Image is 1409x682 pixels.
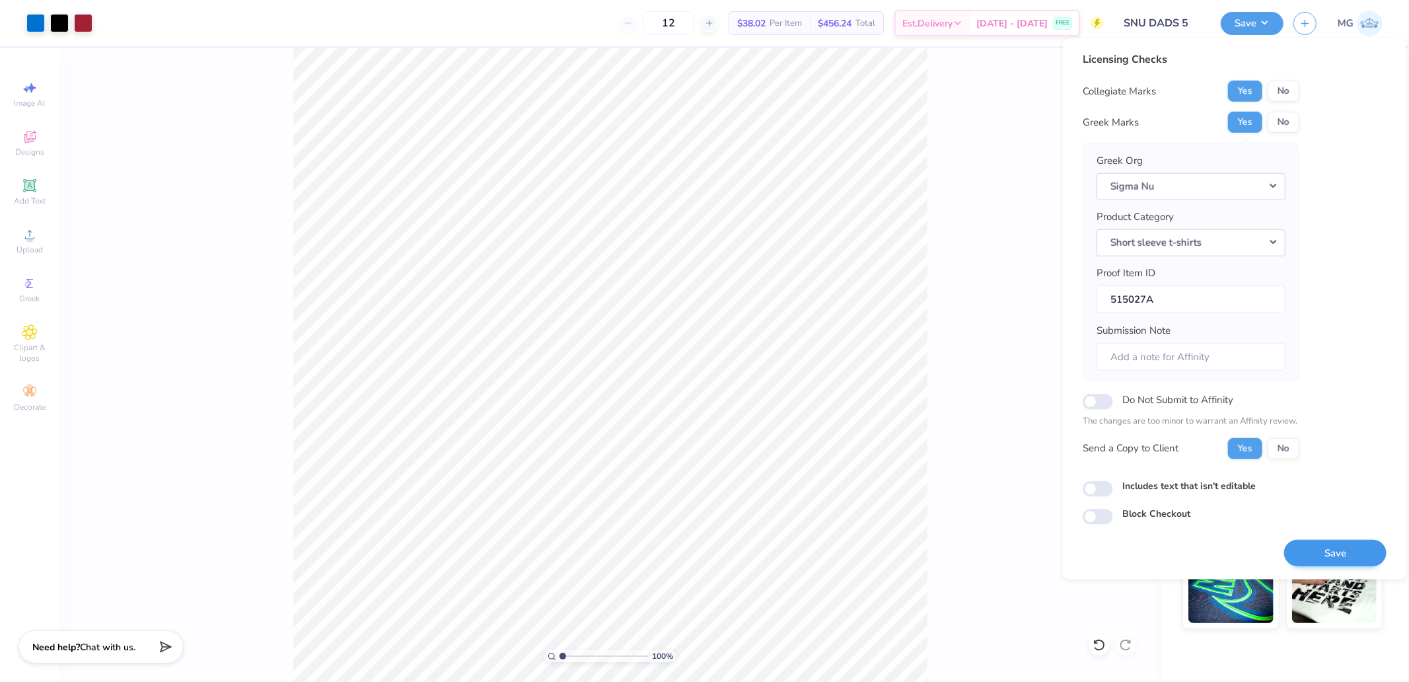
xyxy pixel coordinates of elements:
button: No [1268,81,1299,102]
button: No [1268,112,1299,133]
span: Total [855,17,875,30]
span: Upload [17,245,43,255]
span: $38.02 [737,17,766,30]
span: 100 % [652,650,673,662]
span: $456.24 [818,17,851,30]
button: Sigma Nu [1097,172,1285,200]
span: MG [1338,16,1354,31]
div: Collegiate Marks [1083,84,1156,99]
label: Product Category [1097,209,1174,225]
input: Add a note for Affinity [1097,342,1285,371]
div: Licensing Checks [1083,52,1299,67]
span: [DATE] - [DATE] [976,17,1048,30]
span: Chat with us. [80,641,135,654]
div: Send a Copy to Client [1083,441,1178,456]
img: Michael Galon [1357,11,1383,36]
span: Greek [20,293,40,304]
span: Image AI [15,98,46,108]
span: Est. Delivery [902,17,953,30]
label: Do Not Submit to Affinity [1122,391,1233,408]
strong: Need help? [32,641,80,654]
button: Yes [1228,81,1262,102]
a: MG [1338,11,1383,36]
span: Designs [15,147,44,157]
span: Clipart & logos [7,342,53,363]
label: Block Checkout [1122,507,1190,521]
input: Untitled Design [1114,10,1211,36]
label: Submission Note [1097,323,1171,338]
span: Add Text [14,196,46,206]
span: Decorate [14,402,46,412]
button: Yes [1228,437,1262,459]
span: FREE [1056,19,1069,28]
button: Yes [1228,112,1262,133]
label: Proof Item ID [1097,266,1155,281]
span: Per Item [770,17,802,30]
label: Greek Org [1097,153,1143,169]
p: The changes are too minor to warrant an Affinity review. [1083,415,1299,428]
button: No [1268,437,1299,459]
img: Water based Ink [1292,557,1377,623]
button: Save [1284,539,1387,566]
div: Greek Marks [1083,115,1139,130]
img: Glow in the Dark Ink [1188,557,1274,623]
button: Short sleeve t-shirts [1097,229,1285,256]
input: – – [643,11,694,35]
button: Save [1221,12,1283,35]
label: Includes text that isn't editable [1122,478,1256,492]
